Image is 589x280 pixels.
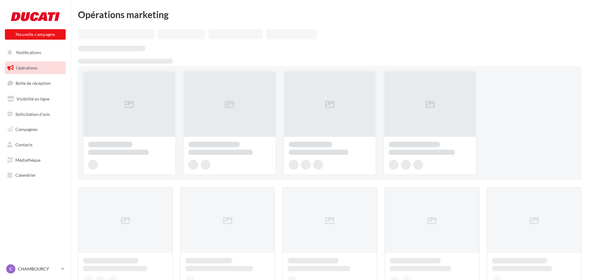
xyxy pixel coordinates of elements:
span: Calendrier [15,172,36,178]
span: Visibilité en ligne [17,96,49,101]
a: Médiathèque [4,154,67,167]
span: Campagnes [15,127,37,132]
span: Contacts [15,142,33,147]
a: Opérations [4,61,67,74]
span: Opérations [16,65,37,70]
div: Opérations marketing [78,10,582,19]
a: Visibilité en ligne [4,93,67,105]
a: Calendrier [4,169,67,182]
a: Boîte de réception [4,77,67,90]
span: Boîte de réception [16,81,51,86]
span: C [10,266,12,272]
span: Médiathèque [15,157,40,163]
a: Sollicitation d'avis [4,108,67,121]
a: C CHAMBOURCY [5,263,66,275]
a: Campagnes [4,123,67,136]
a: Contacts [4,138,67,151]
span: Notifications [16,50,41,55]
button: Nouvelle campagne [5,29,66,40]
button: Notifications [4,46,64,59]
p: CHAMBOURCY [18,266,59,272]
span: Sollicitation d'avis [15,111,50,116]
